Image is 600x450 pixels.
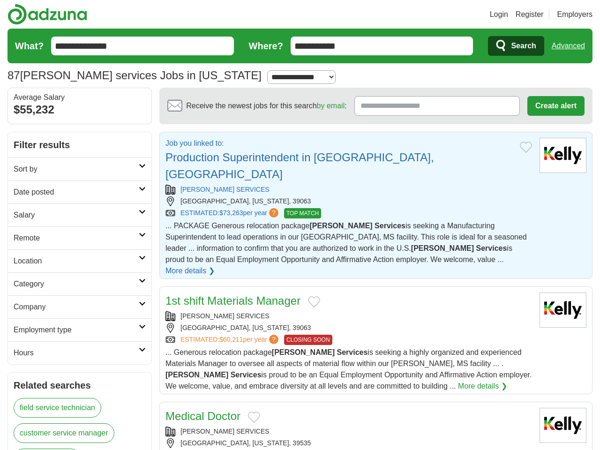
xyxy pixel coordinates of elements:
label: What? [15,39,44,53]
span: 87 [7,67,20,84]
a: [PERSON_NAME] SERVICES [180,312,270,320]
span: ? [269,335,278,344]
a: More details ❯ [165,265,215,277]
strong: [PERSON_NAME] [411,244,474,252]
a: [PERSON_NAME] SERVICES [180,186,270,193]
h2: Filter results [8,132,151,157]
button: Create alert [527,96,585,116]
a: Company [8,295,151,318]
a: Hours [8,341,151,364]
h2: Hours [14,347,139,359]
span: TOP MATCH [284,208,321,218]
a: Employment type [8,318,151,341]
h2: Category [14,278,139,290]
img: Kelly Services logo [540,138,586,173]
strong: [PERSON_NAME] [309,222,372,230]
label: Where? [249,39,283,53]
button: Add to favorite jobs [308,296,320,307]
h2: Sort by [14,164,139,175]
h2: Employment type [14,324,139,336]
a: ESTIMATED:$60,211per year? [180,335,280,345]
strong: [PERSON_NAME] [272,348,335,356]
a: field service technician [14,398,101,418]
div: $55,232 [14,101,146,118]
h1: [PERSON_NAME] services Jobs in [US_STATE] [7,69,262,82]
a: Salary [8,203,151,226]
img: Kelly Services logo [540,408,586,443]
strong: Services [231,371,262,379]
span: ... PACKAGE Generous relocation package is seeking a Manufacturing Superintendent to lead operati... [165,222,527,263]
a: customer service manager [14,423,114,443]
span: Search [511,37,536,55]
strong: Services [375,222,405,230]
a: Production Superintendent in [GEOGRAPHIC_DATA], [GEOGRAPHIC_DATA] [165,151,434,180]
div: [GEOGRAPHIC_DATA], [US_STATE], 39063 [165,323,532,333]
a: Sort by [8,157,151,180]
span: $60,211 [219,336,243,343]
a: Remote [8,226,151,249]
span: CLOSING SOON [284,335,332,345]
a: 1st shift Materials Manager [165,294,300,307]
h2: Date posted [14,187,139,198]
a: Register [516,9,544,20]
h2: Salary [14,210,139,221]
a: [PERSON_NAME] SERVICES [180,427,270,435]
div: Average Salary [14,94,146,101]
button: Add to favorite jobs [248,412,260,423]
span: Receive the newest jobs for this search : [186,100,346,112]
strong: Services [337,348,368,356]
span: ? [269,208,278,217]
img: Kelly Services logo [540,292,586,328]
div: [GEOGRAPHIC_DATA], [US_STATE], 39535 [165,438,532,448]
p: Job you linked to: [165,138,512,149]
strong: Services [476,244,507,252]
a: Employers [557,9,592,20]
button: Search [488,36,544,56]
img: Adzuna logo [7,4,87,25]
h2: Company [14,301,139,313]
button: Add to favorite jobs [520,142,532,153]
a: Date posted [8,180,151,203]
a: ESTIMATED:$73,263per year? [180,208,280,218]
span: ... Generous relocation package is seeking a highly organized and experienced Materials Manager t... [165,348,532,390]
a: Medical Doctor [165,410,240,422]
h2: Related searches [14,378,146,392]
div: [GEOGRAPHIC_DATA], [US_STATE], 39063 [165,196,532,206]
a: More details ❯ [458,381,507,392]
a: Login [490,9,508,20]
strong: [PERSON_NAME] [165,371,228,379]
h2: Remote [14,232,139,244]
a: Category [8,272,151,295]
a: Advanced [552,37,585,55]
h2: Location [14,255,139,267]
a: by email [317,102,345,110]
a: Location [8,249,151,272]
span: $73,263 [219,209,243,217]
